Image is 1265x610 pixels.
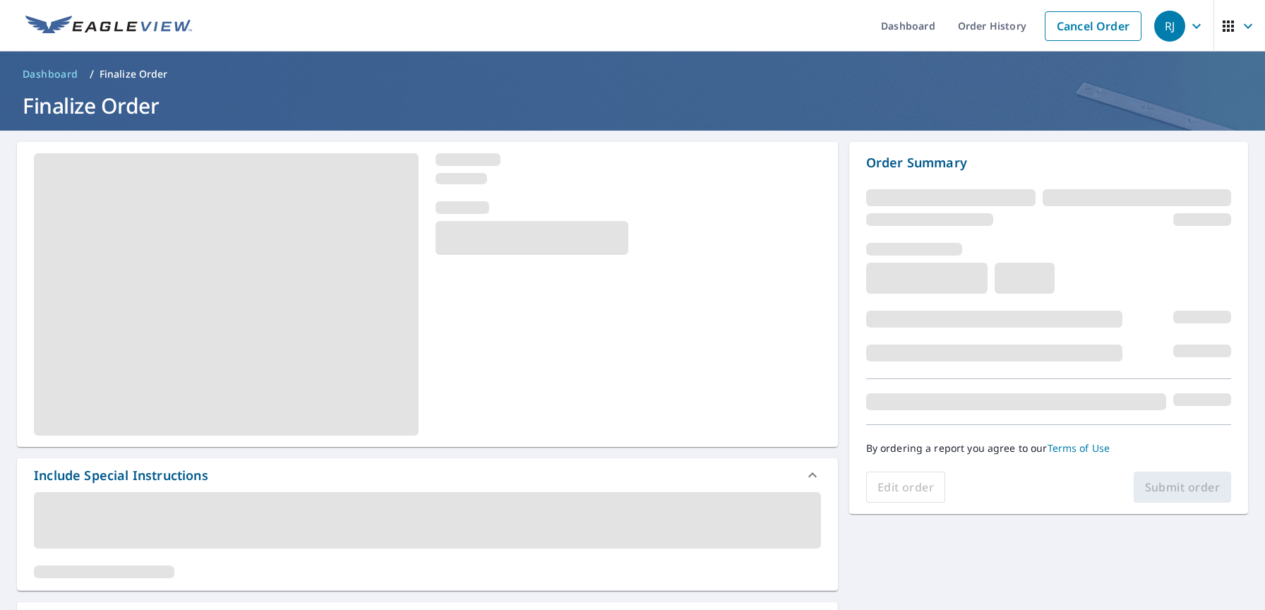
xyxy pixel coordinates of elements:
p: Order Summary [866,153,1231,172]
a: Terms of Use [1048,441,1110,455]
h1: Finalize Order [17,91,1248,120]
li: / [90,66,94,83]
div: Include Special Instructions [34,466,208,485]
div: RJ [1154,11,1185,42]
span: Dashboard [23,67,78,81]
p: By ordering a report you agree to our [866,442,1231,455]
img: EV Logo [25,16,192,37]
div: Include Special Instructions [17,458,838,492]
p: Finalize Order [100,67,168,81]
a: Cancel Order [1045,11,1141,41]
a: Dashboard [17,63,84,85]
nav: breadcrumb [17,63,1248,85]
